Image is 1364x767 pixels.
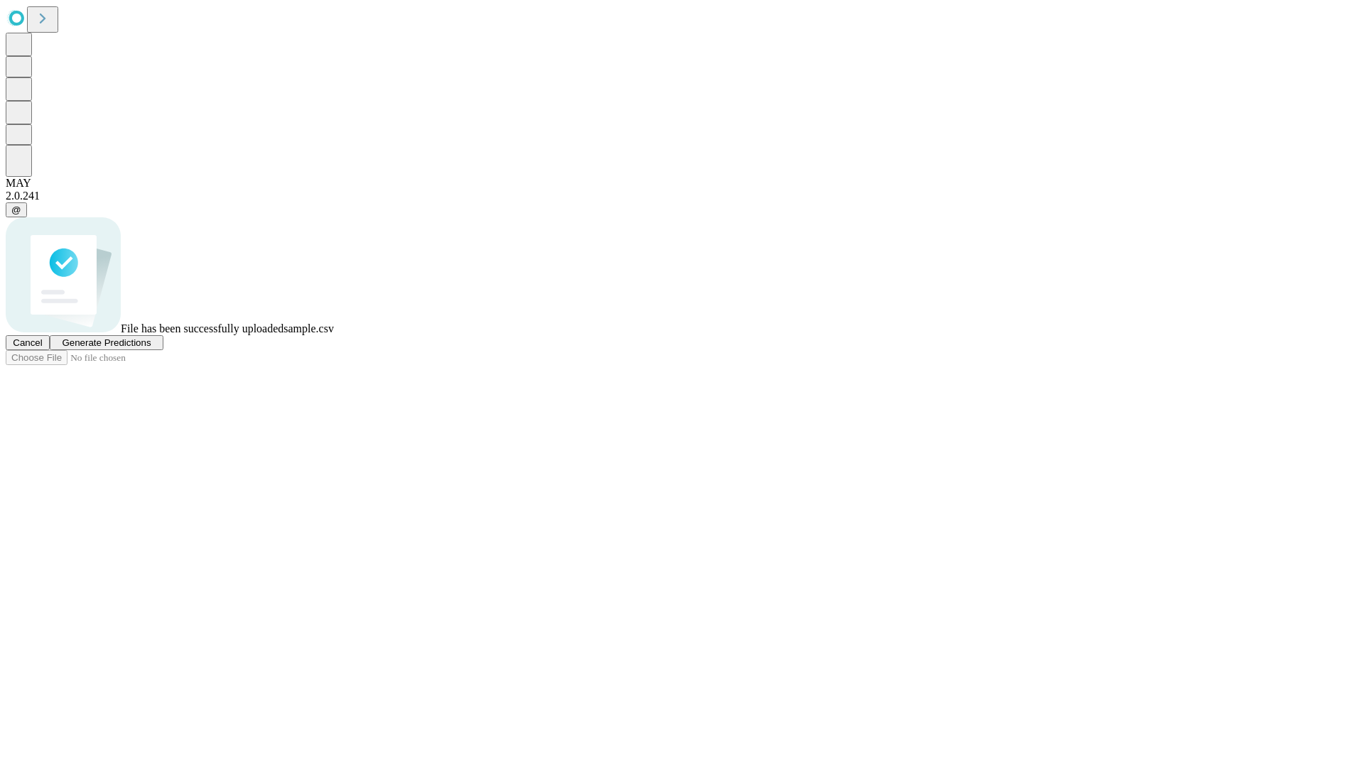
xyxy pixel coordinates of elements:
div: 2.0.241 [6,190,1358,202]
span: File has been successfully uploaded [121,322,283,334]
span: sample.csv [283,322,334,334]
div: MAY [6,177,1358,190]
span: Cancel [13,337,43,348]
button: Generate Predictions [50,335,163,350]
button: Cancel [6,335,50,350]
span: @ [11,205,21,215]
span: Generate Predictions [62,337,151,348]
button: @ [6,202,27,217]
